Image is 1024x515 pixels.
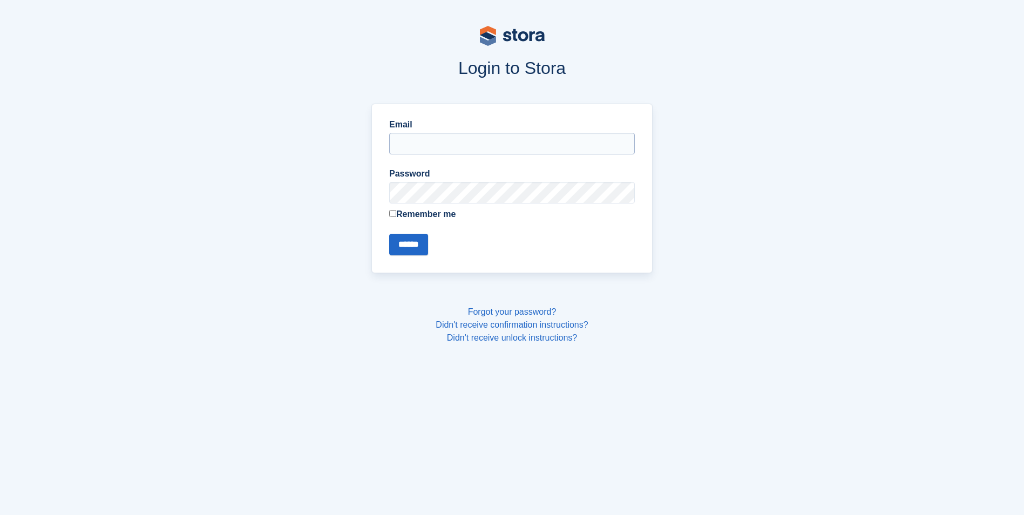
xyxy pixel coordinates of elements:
[480,26,545,46] img: stora-logo-53a41332b3708ae10de48c4981b4e9114cc0af31d8433b30ea865607fb682f29.svg
[389,118,635,131] label: Email
[436,320,588,329] a: Didn't receive confirmation instructions?
[389,210,396,217] input: Remember me
[389,208,635,221] label: Remember me
[468,307,557,316] a: Forgot your password?
[389,167,635,180] label: Password
[447,333,577,342] a: Didn't receive unlock instructions?
[166,58,859,78] h1: Login to Stora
